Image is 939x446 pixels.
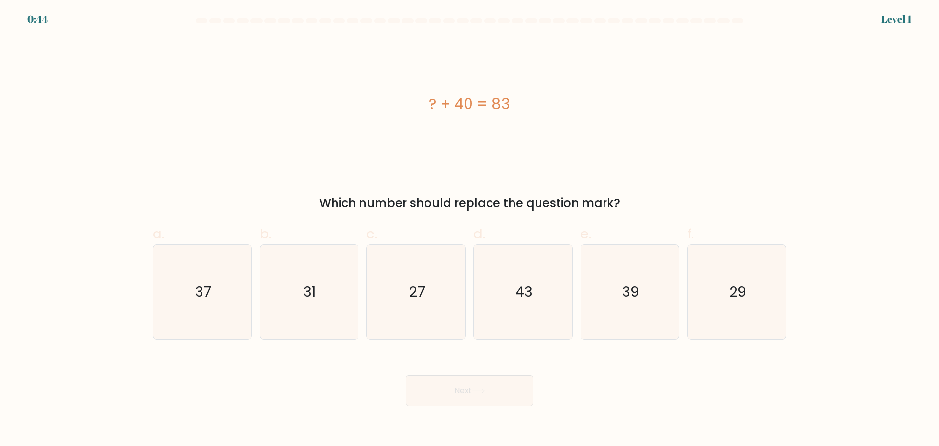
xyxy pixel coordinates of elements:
[158,194,781,212] div: Which number should replace the question mark?
[729,282,746,302] text: 29
[153,224,164,243] span: a.
[27,12,48,26] div: 0:44
[195,282,211,302] text: 37
[881,12,912,26] div: Level 1
[515,282,533,302] text: 43
[409,282,425,302] text: 27
[153,93,786,115] div: ? + 40 = 83
[260,224,271,243] span: b.
[622,282,639,302] text: 39
[687,224,694,243] span: f.
[366,224,377,243] span: c.
[581,224,591,243] span: e.
[406,375,533,406] button: Next
[304,282,316,302] text: 31
[473,224,485,243] span: d.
